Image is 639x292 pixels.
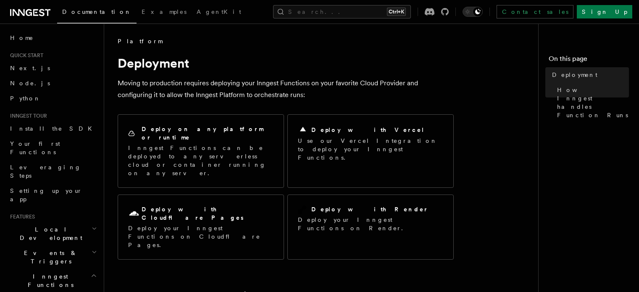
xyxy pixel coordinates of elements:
button: Events & Triggers [7,245,99,269]
a: Install the SDK [7,121,99,136]
a: Sign Up [577,5,632,18]
a: Node.js [7,76,99,91]
button: Local Development [7,222,99,245]
p: Moving to production requires deploying your Inngest Functions on your favorite Cloud Provider an... [118,77,454,101]
a: Deploy with Cloudflare PagesDeploy your Inngest Functions on Cloudflare Pages. [118,195,284,260]
span: Features [7,213,35,220]
span: Local Development [7,225,92,242]
span: Setting up your app [10,187,82,203]
a: AgentKit [192,3,246,23]
span: Platform [118,37,162,45]
a: Deploy with RenderDeploy your Inngest Functions on Render. [287,195,454,260]
span: Node.js [10,80,50,87]
a: Deploy on any platform or runtimeInngest Functions can be deployed to any serverless cloud or con... [118,114,284,188]
h2: Deploy on any platform or runtime [142,125,273,142]
p: Use our Vercel Integration to deploy your Inngest Functions. [298,137,443,162]
span: Home [10,34,34,42]
a: Home [7,30,99,45]
a: Leveraging Steps [7,160,99,183]
a: Next.js [7,61,99,76]
span: Python [10,95,41,102]
span: Leveraging Steps [10,164,81,179]
a: Deployment [549,67,629,82]
a: How Inngest handles Function Runs [554,82,629,123]
h2: Deploy with Cloudflare Pages [142,205,273,222]
span: Your first Functions [10,140,60,155]
a: Documentation [57,3,137,24]
span: Quick start [7,52,43,59]
a: Python [7,91,99,106]
kbd: Ctrl+K [387,8,406,16]
span: Install the SDK [10,125,97,132]
h2: Deploy with Render [311,205,429,213]
span: Inngest tour [7,113,47,119]
a: Setting up your app [7,183,99,207]
h1: Deployment [118,55,454,71]
a: Examples [137,3,192,23]
button: Toggle dark mode [463,7,483,17]
a: Contact sales [497,5,573,18]
span: Events & Triggers [7,249,92,266]
span: Examples [142,8,187,15]
p: Deploy your Inngest Functions on Cloudflare Pages. [128,224,273,249]
svg: Cloudflare [128,208,140,220]
span: AgentKit [197,8,241,15]
span: Deployment [552,71,597,79]
button: Search...Ctrl+K [273,5,411,18]
h2: Deploy with Vercel [311,126,425,134]
p: Inngest Functions can be deployed to any serverless cloud or container running on any server. [128,144,273,177]
p: Deploy your Inngest Functions on Render. [298,216,443,232]
h4: On this page [549,54,629,67]
a: Deploy with VercelUse our Vercel Integration to deploy your Inngest Functions. [287,114,454,188]
span: Inngest Functions [7,272,91,289]
span: Documentation [62,8,131,15]
a: Your first Functions [7,136,99,160]
span: Next.js [10,65,50,71]
span: How Inngest handles Function Runs [557,86,629,119]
